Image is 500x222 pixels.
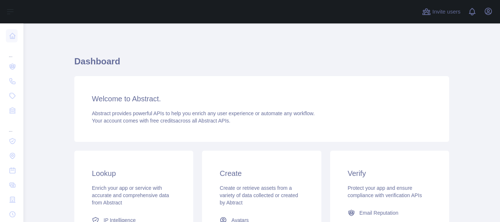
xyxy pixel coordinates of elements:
h3: Verify [348,168,432,178]
span: Your account comes with across all Abstract APIs. [92,118,230,124]
span: Enrich your app or service with accurate and comprehensive data from Abstract [92,185,169,206]
h3: Lookup [92,168,176,178]
h3: Welcome to Abstract. [92,94,432,104]
div: ... [6,118,18,133]
a: Email Reputation [345,206,434,219]
span: Email Reputation [359,209,399,217]
span: Invite users [432,8,460,16]
span: free credits [150,118,175,124]
span: Create or retrieve assets from a variety of data collected or created by Abtract [220,185,298,206]
span: Abstract provides powerful APIs to help you enrich any user experience or automate any workflow. [92,110,315,116]
div: ... [6,44,18,59]
button: Invite users [421,6,462,18]
h3: Create [220,168,303,178]
span: Protect your app and ensure compliance with verification APIs [348,185,422,198]
h1: Dashboard [74,56,449,73]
